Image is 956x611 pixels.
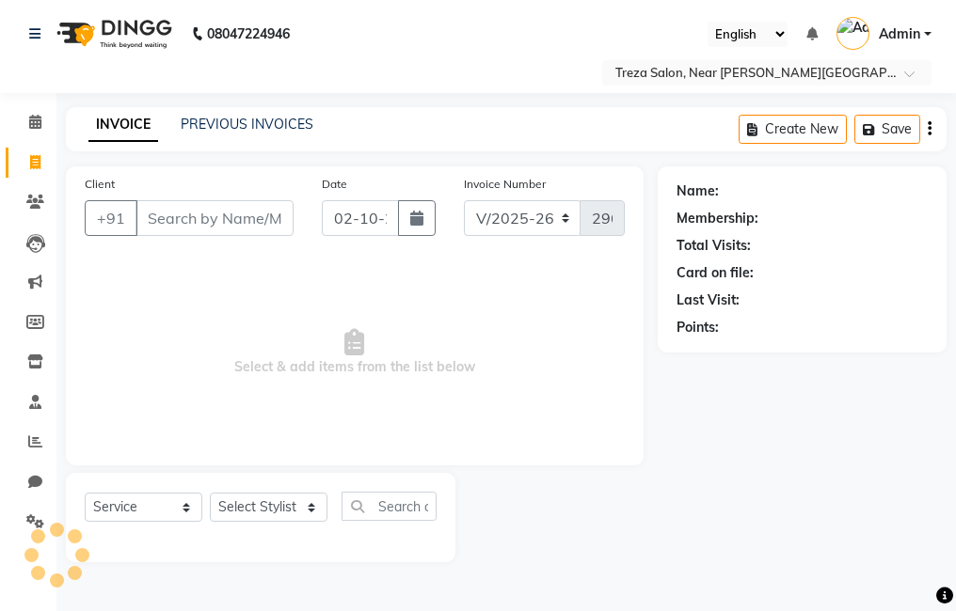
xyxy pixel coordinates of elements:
[85,200,137,236] button: +91
[739,115,847,144] button: Create New
[322,176,347,193] label: Date
[677,181,719,201] div: Name:
[85,258,625,446] span: Select & add items from the list below
[181,116,313,133] a: PREVIOUS INVOICES
[677,290,740,310] div: Last Visit:
[854,115,920,144] button: Save
[85,176,115,193] label: Client
[677,263,754,283] div: Card on file:
[677,209,758,228] div: Membership:
[48,8,177,60] img: logo
[207,8,290,60] b: 08047224946
[836,17,869,50] img: Admin
[677,236,751,256] div: Total Visits:
[135,200,294,236] input: Search by Name/Mobile/Email/Code
[677,318,719,337] div: Points:
[342,492,437,521] input: Search or Scan
[464,176,546,193] label: Invoice Number
[879,24,920,44] span: Admin
[88,108,158,142] a: INVOICE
